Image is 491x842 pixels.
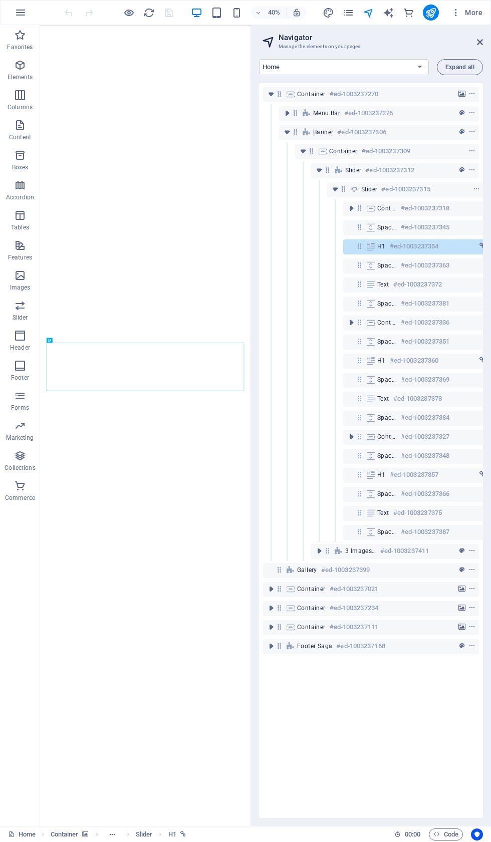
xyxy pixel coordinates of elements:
h6: #ed-1003237312 [365,164,414,176]
span: H1 [377,357,386,365]
h2: Navigator [279,33,483,42]
i: Navigator [363,7,374,19]
h6: #ed-1003237234 [330,602,378,614]
button: preset [457,107,467,119]
p: Favorites [7,43,33,51]
button: Click here to leave preview mode and continue editing [123,7,135,19]
button: toggle-expand [265,583,277,595]
span: Text [377,280,389,289]
button: toggle-expand [265,621,277,633]
button: toggle-expand [281,126,293,138]
button: 40% [251,7,287,19]
button: text_generator [383,7,395,19]
h6: #ed-1003237381 [401,298,449,310]
p: Images [10,284,31,292]
i: On resize automatically adjust zoom level to fit chosen device. [292,8,301,17]
span: Spacer [377,490,397,498]
button: reload [143,7,155,19]
p: Columns [8,103,33,111]
a: Click to cancel selection. Double-click to open Pages [8,828,36,840]
p: Tables [11,223,29,231]
i: Pages (Ctrl+Alt+S) [343,7,354,19]
button: context-menu [467,545,477,557]
button: context-menu [467,583,477,595]
p: Collections [5,464,35,472]
p: Slider [13,314,28,322]
p: Header [10,344,30,352]
h6: Session time [394,828,421,840]
span: Text [377,509,389,517]
p: Boxes [12,163,29,171]
p: Forms [11,404,29,412]
button: Expand all [437,59,483,75]
button: toggle-expand [313,164,325,176]
button: link [477,469,487,481]
span: H1 [377,242,386,250]
span: Container [297,585,326,593]
span: Spacer [377,261,397,269]
span: Gallery [297,566,317,574]
h6: #ed-1003237021 [330,583,378,595]
h6: #ed-1003237384 [401,412,449,424]
h6: #ed-1003237378 [393,393,442,405]
button: toggle-expand [345,431,357,443]
button: preset [457,640,467,652]
h3: Manage the elements on your pages [279,42,463,51]
button: design [323,7,335,19]
p: Commerce [5,494,35,502]
button: More [447,5,486,21]
span: More [451,8,482,18]
button: toggle-expand [329,183,341,195]
span: Click to select. Double-click to edit [136,828,153,840]
span: Menu Bar [313,109,340,117]
button: context-menu [467,640,477,652]
button: toggle-expand [313,545,325,557]
h6: #ed-1003237111 [330,621,378,633]
p: Footer [11,374,29,382]
p: Accordion [6,193,34,201]
button: toggle-expand [345,202,357,214]
span: Spacer [377,528,397,536]
span: Expand all [445,64,474,70]
h6: #ed-1003237360 [390,355,438,367]
span: Slider [361,185,377,193]
button: context-menu [467,107,477,119]
p: Marketing [6,434,34,442]
span: : [412,830,413,838]
p: Elements [8,73,33,81]
button: link [477,355,487,367]
span: Spacer [377,414,397,422]
h6: #ed-1003237336 [401,317,449,329]
h6: #ed-1003237318 [401,202,449,214]
span: Code [433,828,458,840]
span: Spacer [377,223,397,231]
button: preset [457,164,467,176]
h6: #ed-1003237411 [380,545,429,557]
h6: #ed-1003237348 [401,450,449,462]
h6: #ed-1003237369 [401,374,449,386]
button: context-menu [471,183,481,195]
span: Spacer [377,300,397,308]
button: toggle-expand [265,602,277,614]
button: context-menu [467,145,477,157]
button: commerce [403,7,415,19]
span: Container [297,90,326,98]
button: context-menu [467,602,477,614]
button: context-menu [467,126,477,138]
h6: #ed-1003237276 [344,107,393,119]
h6: #ed-1003237366 [401,488,449,500]
button: context-menu [467,621,477,633]
button: context-menu [467,164,477,176]
h6: #ed-1003237372 [393,278,442,291]
button: context-menu [467,564,477,576]
h6: 40% [266,7,282,19]
p: Features [8,253,32,261]
button: link [477,240,487,252]
h6: #ed-1003237306 [337,126,386,138]
span: Container [377,319,397,327]
span: Spacer [377,376,397,384]
span: Slider [345,166,361,174]
button: background [457,621,467,633]
button: background [457,583,467,595]
button: Usercentrics [471,828,483,840]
